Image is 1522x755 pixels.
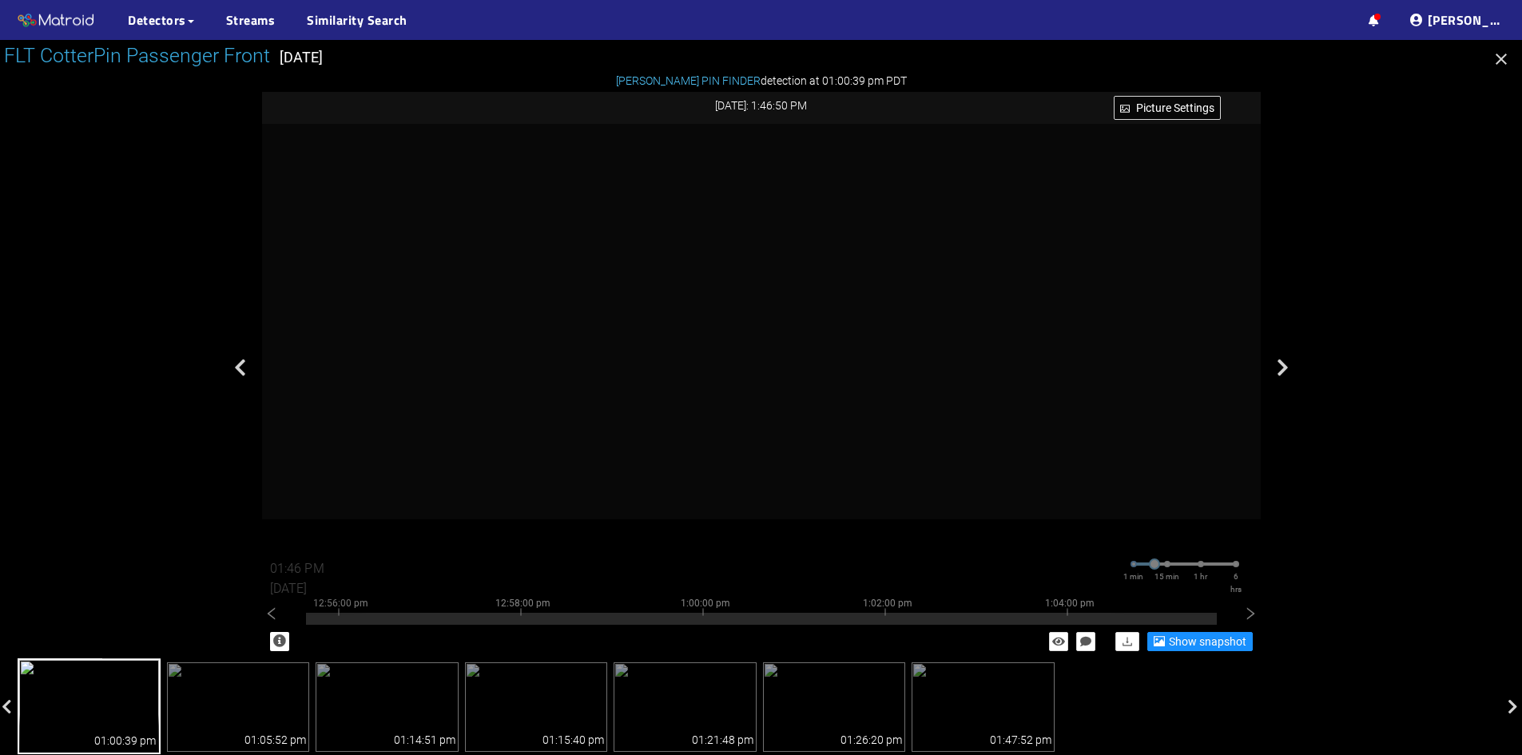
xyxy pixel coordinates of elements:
a: Similarity Search [307,10,407,30]
span: download [1122,636,1133,649]
img: 1754597740.972523.jpg [465,662,608,752]
img: 1754598380.117528.jpg [763,662,906,752]
span: 6 hrs [1230,570,1242,595]
span: 15 min [1154,570,1179,583]
span: right [1243,606,1258,621]
span: Picture Settings [1136,99,1214,117]
span: 1 hr [1194,570,1207,583]
span: left [264,606,279,621]
div: [DATE]: 1:46:50 PM [262,92,1261,120]
img: 1754599672.411537.jpg [912,662,1055,752]
button: picturePicture Settings [1114,96,1221,120]
img: 1754598108.053526.jpg [614,662,757,752]
img: Matroid logo [16,9,96,33]
button: Show snapshot [1147,632,1253,651]
a: Streams [226,10,276,30]
span: picture [1120,104,1130,115]
img: 1754597152.835518.jpg [167,662,310,752]
img: 1754597691.963523.jpg [316,662,459,752]
button: download [1115,632,1139,651]
span: Detectors [128,10,186,30]
span: Show snapshot [1169,633,1246,650]
span: 1 min [1123,570,1143,583]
